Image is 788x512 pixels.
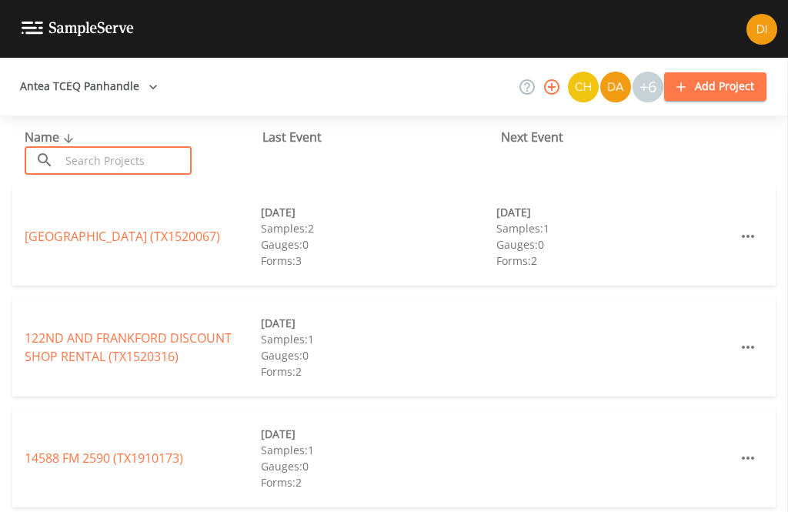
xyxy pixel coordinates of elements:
[261,220,497,236] div: Samples: 2
[600,72,631,102] img: a84961a0472e9debc750dd08a004988d
[496,253,733,269] div: Forms: 2
[261,331,497,347] div: Samples: 1
[25,450,183,467] a: 14588 FM 2590 (TX1910173)
[567,72,599,102] div: Charles Medina
[261,315,497,331] div: [DATE]
[261,458,497,474] div: Gauges: 0
[261,474,497,490] div: Forms: 2
[261,426,497,442] div: [DATE]
[496,204,733,220] div: [DATE]
[25,228,220,245] a: [GEOGRAPHIC_DATA] (TX1520067)
[25,129,78,146] span: Name
[496,220,733,236] div: Samples: 1
[568,72,599,102] img: c74b8b8b1c7a9d34f67c5e0ca157ed15
[599,72,632,102] div: David Weber
[14,72,164,101] button: Antea TCEQ Panhandle
[261,253,497,269] div: Forms: 3
[261,236,497,253] div: Gauges: 0
[262,128,500,146] div: Last Event
[22,22,134,36] img: logo
[633,72,663,102] div: +6
[261,204,497,220] div: [DATE]
[261,363,497,380] div: Forms: 2
[501,128,739,146] div: Next Event
[261,442,497,458] div: Samples: 1
[496,236,733,253] div: Gauges: 0
[746,14,777,45] img: b6f7871a69a950570374ce45cd4564a4
[664,72,766,101] button: Add Project
[261,347,497,363] div: Gauges: 0
[60,146,192,175] input: Search Projects
[25,330,232,365] a: 122ND AND FRANKFORD DISCOUNT SHOP RENTAL (TX1520316)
